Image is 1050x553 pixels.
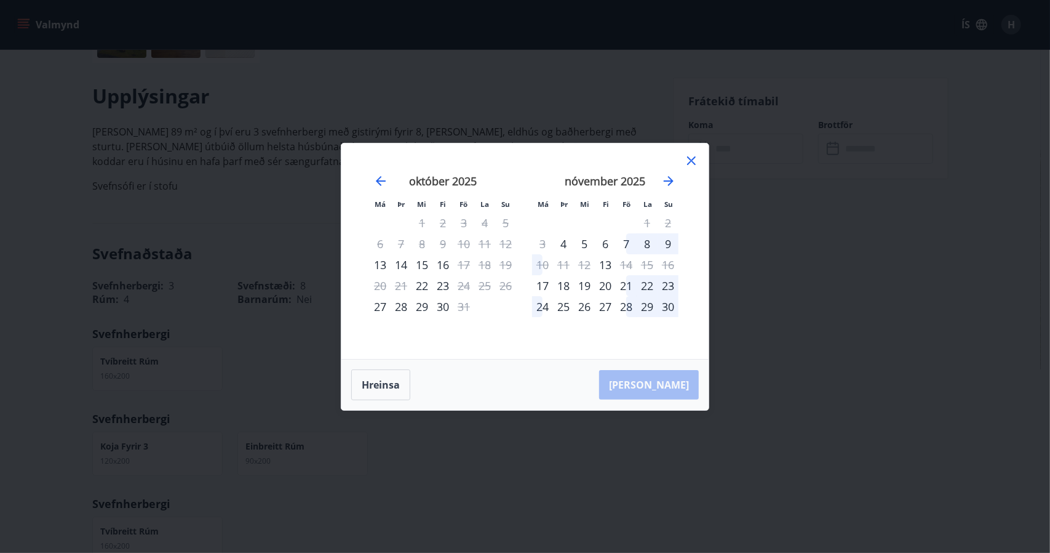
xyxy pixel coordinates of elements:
div: Aðeins innritun í boði [553,233,574,254]
div: 27 [595,296,616,317]
div: Move forward to switch to the next month. [661,174,676,188]
div: Move backward to switch to the previous month. [373,174,388,188]
small: Su [501,200,510,209]
div: 20 [595,275,616,296]
td: Choose fimmtudagur, 6. nóvember 2025 as your check-in date. It’s available. [595,233,616,254]
div: Aðeins útritun í boði [616,254,637,275]
td: Choose fimmtudagur, 16. október 2025 as your check-in date. It’s available. [432,254,453,275]
td: Not available. mánudagur, 10. nóvember 2025 [532,254,553,275]
small: Fi [440,200,446,209]
td: Not available. föstudagur, 31. október 2025 [453,296,474,317]
div: 23 [432,275,453,296]
div: Aðeins innritun í boði [412,275,432,296]
strong: október 2025 [409,174,477,188]
td: Choose fimmtudagur, 30. október 2025 as your check-in date. It’s available. [432,296,453,317]
div: 9 [658,233,678,254]
small: Su [664,200,673,209]
small: La [643,200,652,209]
div: 29 [412,296,432,317]
small: La [480,200,489,209]
div: Aðeins innritun í boði [595,254,616,275]
td: Choose þriðjudagur, 14. október 2025 as your check-in date. It’s available. [391,254,412,275]
button: Hreinsa [351,369,410,400]
div: 28 [616,296,637,317]
small: Má [375,200,386,209]
div: 16 [432,254,453,275]
td: Not available. miðvikudagur, 1. október 2025 [412,212,432,233]
td: Not available. fimmtudagur, 9. október 2025 [432,233,453,254]
div: Aðeins útritun í boði [453,275,474,296]
td: Choose miðvikudagur, 26. nóvember 2025 as your check-in date. It’s available. [574,296,595,317]
div: 21 [616,275,637,296]
div: 6 [595,233,616,254]
div: Aðeins útritun í boði [532,254,553,275]
td: Choose þriðjudagur, 25. nóvember 2025 as your check-in date. It’s available. [553,296,574,317]
div: 5 [574,233,595,254]
td: Not available. sunnudagur, 16. nóvember 2025 [658,254,678,275]
div: Aðeins innritun í boði [370,254,391,275]
td: Choose fimmtudagur, 23. október 2025 as your check-in date. It’s available. [432,275,453,296]
small: Fi [603,200,609,209]
div: 23 [658,275,678,296]
div: Aðeins innritun í boði [532,275,553,296]
div: 24 [532,296,553,317]
td: Choose þriðjudagur, 28. október 2025 as your check-in date. It’s available. [391,296,412,317]
td: Choose miðvikudagur, 15. október 2025 as your check-in date. It’s available. [412,254,432,275]
td: Not available. sunnudagur, 26. október 2025 [495,275,516,296]
td: Choose miðvikudagur, 22. október 2025 as your check-in date. It’s available. [412,275,432,296]
div: Calendar [356,158,694,344]
strong: nóvember 2025 [565,174,646,188]
td: Not available. þriðjudagur, 21. október 2025 [391,275,412,296]
td: Not available. mánudagur, 3. nóvember 2025 [532,233,553,254]
td: Not available. laugardagur, 1. nóvember 2025 [637,212,658,233]
td: Not available. sunnudagur, 19. október 2025 [495,254,516,275]
td: Choose fimmtudagur, 13. nóvember 2025 as your check-in date. It’s available. [595,254,616,275]
td: Not available. föstudagur, 10. október 2025 [453,233,474,254]
div: 30 [432,296,453,317]
small: Mi [418,200,427,209]
td: Not available. föstudagur, 3. október 2025 [453,212,474,233]
td: Choose þriðjudagur, 4. nóvember 2025 as your check-in date. It’s available. [553,233,574,254]
td: Not available. laugardagur, 18. október 2025 [474,254,495,275]
div: 15 [412,254,432,275]
td: Not available. mánudagur, 20. október 2025 [370,275,391,296]
div: Aðeins innritun í boði [370,296,391,317]
div: 28 [391,296,412,317]
td: Not available. laugardagur, 25. október 2025 [474,275,495,296]
td: Choose miðvikudagur, 19. nóvember 2025 as your check-in date. It’s available. [574,275,595,296]
td: Not available. laugardagur, 4. október 2025 [474,212,495,233]
td: Choose þriðjudagur, 18. nóvember 2025 as your check-in date. It’s available. [553,275,574,296]
td: Not available. föstudagur, 17. október 2025 [453,254,474,275]
td: Choose fimmtudagur, 20. nóvember 2025 as your check-in date. It’s available. [595,275,616,296]
td: Not available. þriðjudagur, 11. nóvember 2025 [553,254,574,275]
td: Not available. miðvikudagur, 12. nóvember 2025 [574,254,595,275]
td: Choose föstudagur, 28. nóvember 2025 as your check-in date. It’s available. [616,296,637,317]
td: Not available. föstudagur, 24. október 2025 [453,275,474,296]
td: Choose laugardagur, 8. nóvember 2025 as your check-in date. It’s available. [637,233,658,254]
td: Choose sunnudagur, 23. nóvember 2025 as your check-in date. It’s available. [658,275,678,296]
td: Choose fimmtudagur, 27. nóvember 2025 as your check-in date. It’s available. [595,296,616,317]
td: Not available. laugardagur, 15. nóvember 2025 [637,254,658,275]
td: Not available. miðvikudagur, 8. október 2025 [412,233,432,254]
td: Choose laugardagur, 29. nóvember 2025 as your check-in date. It’s available. [637,296,658,317]
td: Choose miðvikudagur, 5. nóvember 2025 as your check-in date. It’s available. [574,233,595,254]
td: Choose laugardagur, 22. nóvember 2025 as your check-in date. It’s available. [637,275,658,296]
td: Choose mánudagur, 27. október 2025 as your check-in date. It’s available. [370,296,391,317]
div: 19 [574,275,595,296]
div: 29 [637,296,658,317]
div: 8 [637,233,658,254]
td: Choose föstudagur, 7. nóvember 2025 as your check-in date. It’s available. [616,233,637,254]
small: Mi [581,200,590,209]
div: 30 [658,296,678,317]
small: Fö [460,200,468,209]
div: 26 [574,296,595,317]
div: 7 [616,233,637,254]
div: 18 [553,275,574,296]
small: Fö [623,200,631,209]
div: 22 [637,275,658,296]
div: 25 [553,296,574,317]
td: Not available. sunnudagur, 12. október 2025 [495,233,516,254]
td: Choose mánudagur, 24. nóvember 2025 as your check-in date. It’s available. [532,296,553,317]
td: Not available. fimmtudagur, 2. október 2025 [432,212,453,233]
td: Not available. sunnudagur, 2. nóvember 2025 [658,212,678,233]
